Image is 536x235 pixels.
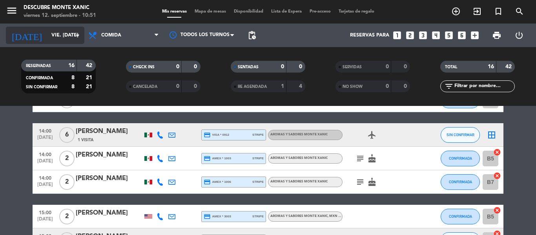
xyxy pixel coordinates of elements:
[252,132,264,137] span: stripe
[367,177,377,187] i: cake
[78,137,93,143] span: 1 Visita
[356,154,365,163] i: subject
[418,30,428,40] i: looks_3
[343,65,362,69] span: SERVIDAS
[451,7,461,16] i: add_circle_outline
[204,155,231,162] span: amex * 1003
[281,84,284,89] strong: 1
[386,84,389,89] strong: 0
[281,64,284,69] strong: 0
[449,156,472,160] span: CONFIRMADA
[335,9,378,14] span: Tarjetas de regalo
[247,31,257,40] span: pending_actions
[204,179,211,186] i: credit_card
[252,214,264,219] span: stripe
[101,33,121,38] span: Comida
[404,64,408,69] strong: 0
[447,133,474,137] span: SIN CONFIRMAR
[470,30,480,40] i: add_box
[454,82,514,91] input: Filtrar por nombre...
[467,5,488,18] span: WALK IN
[299,64,304,69] strong: 0
[270,215,346,218] span: Aromas y Sabores Monte Xanic
[76,173,142,184] div: [PERSON_NAME]
[133,85,157,89] span: CANCELADA
[392,30,402,40] i: looks_one
[86,75,94,80] strong: 21
[35,173,55,182] span: 14:00
[445,5,467,18] span: RESERVAR MESA
[59,174,75,190] span: 2
[176,64,179,69] strong: 0
[386,64,389,69] strong: 0
[509,5,530,18] span: BUSCAR
[343,85,363,89] span: NO SHOW
[76,208,142,218] div: [PERSON_NAME]
[356,177,365,187] i: subject
[73,31,82,40] i: arrow_drop_down
[35,217,55,226] span: [DATE]
[59,127,75,143] span: 6
[194,84,199,89] strong: 0
[449,214,472,219] span: CONFIRMADA
[71,75,75,80] strong: 8
[405,30,415,40] i: looks_two
[76,150,142,160] div: [PERSON_NAME]
[68,63,75,68] strong: 16
[487,130,496,140] i: border_all
[76,126,142,137] div: [PERSON_NAME]
[508,24,530,47] div: LOG OUT
[299,84,304,89] strong: 4
[350,33,389,38] span: Reservas para
[328,215,346,218] span: , MXN 1050
[441,174,480,190] button: CONFIRMADA
[270,157,328,160] span: Aromas y Sabores Monte Xanic
[488,64,494,69] strong: 16
[431,30,441,40] i: looks_4
[444,30,454,40] i: looks_5
[238,85,267,89] span: RE AGENDADA
[472,7,482,16] i: exit_to_app
[26,85,57,89] span: SIN CONFIRMAR
[204,155,211,162] i: credit_card
[441,127,480,143] button: SIN CONFIRMAR
[457,30,467,40] i: looks_6
[505,64,513,69] strong: 42
[367,154,377,163] i: cake
[306,9,335,14] span: Pre-acceso
[35,208,55,217] span: 15:00
[441,209,480,224] button: CONFIRMADA
[404,84,408,89] strong: 0
[26,76,53,80] span: CONFIRMADA
[492,31,501,40] span: print
[59,209,75,224] span: 2
[35,126,55,135] span: 14:00
[26,64,51,68] span: RESERVADAS
[488,5,509,18] span: Reserva especial
[204,213,211,220] i: credit_card
[86,63,94,68] strong: 42
[252,179,264,184] span: stripe
[6,5,18,19] button: menu
[59,151,75,166] span: 2
[204,179,231,186] span: amex * 1006
[204,213,231,220] span: amex * 3003
[158,9,191,14] span: Mis reservas
[367,130,377,140] i: airplanemode_active
[35,149,55,158] span: 14:00
[204,131,211,138] i: credit_card
[86,84,94,89] strong: 21
[267,9,306,14] span: Lista de Espera
[35,135,55,144] span: [DATE]
[194,64,199,69] strong: 0
[270,133,328,136] span: Aromas y Sabores Monte Xanic
[176,84,179,89] strong: 0
[6,27,47,44] i: [DATE]
[449,180,472,184] span: CONFIRMADA
[494,7,503,16] i: turned_in_not
[515,7,524,16] i: search
[238,65,259,69] span: SENTADAS
[230,9,267,14] span: Disponibilidad
[493,148,501,156] i: cancel
[35,158,55,168] span: [DATE]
